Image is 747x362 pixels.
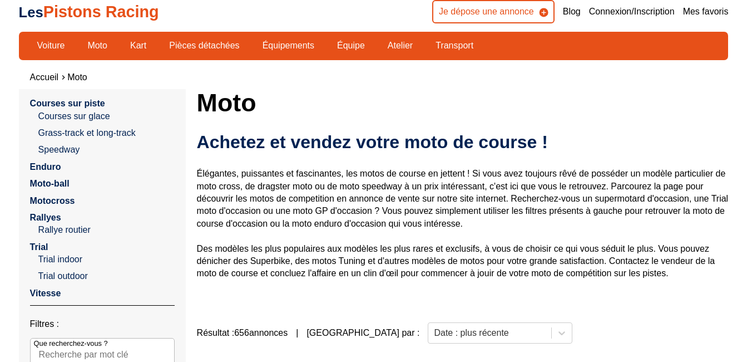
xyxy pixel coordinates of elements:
[162,36,246,55] a: Pièces détachées
[19,4,43,20] span: Les
[30,36,72,55] a: Voiture
[428,36,481,55] a: Transport
[197,131,729,153] h2: Achetez et vendez votre moto de course !
[80,36,115,55] a: Moto
[330,36,372,55] a: Équipe
[380,36,420,55] a: Atelier
[38,144,175,156] a: Speedway
[197,89,729,116] h1: Moto
[38,270,175,282] a: Trial outdoor
[563,6,581,18] a: Blog
[38,253,175,266] a: Trial indoor
[38,224,175,236] a: Rallye routier
[30,288,61,298] a: Vitesse
[38,110,175,123] a: Courses sur glace
[683,6,729,18] a: Mes favoris
[19,3,159,21] a: LesPistons Racing
[30,196,75,206] a: Motocross
[30,318,175,330] p: Filtres :
[30,162,61,172] a: Enduro
[30,242,48,252] a: Trial
[30,72,59,82] a: Accueil
[30,213,61,222] a: Rallyes
[255,36,321,55] a: Équipements
[197,327,288,339] span: Résultat : 656 annonces
[34,339,108,349] p: Que recherchez-vous ?
[197,168,729,280] p: Élégantes, puissantes et fascinantes, les motos de course en jettent ! Si vous avez toujours rêvé...
[296,327,298,339] span: |
[306,327,419,339] p: [GEOGRAPHIC_DATA] par :
[30,99,105,108] a: Courses sur piste
[589,6,675,18] a: Connexion/Inscription
[123,36,154,55] a: Kart
[38,127,175,139] a: Grass-track et long-track
[30,179,70,188] a: Moto-ball
[67,72,87,82] a: Moto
